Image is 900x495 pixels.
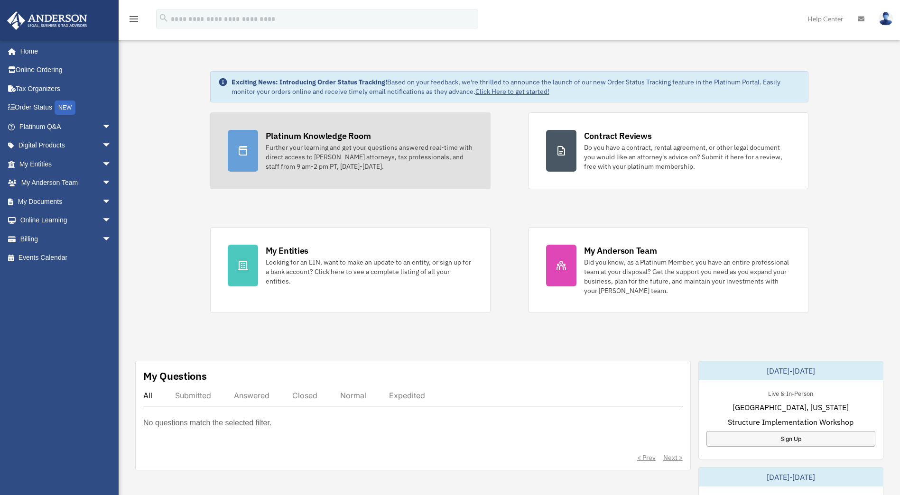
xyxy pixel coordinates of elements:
[584,257,791,295] div: Did you know, as a Platinum Member, you have an entire professional team at your disposal? Get th...
[128,13,139,25] i: menu
[7,136,126,155] a: Digital Productsarrow_drop_down
[475,87,549,96] a: Click Here to get started!
[7,61,126,80] a: Online Ordering
[7,174,126,192] a: My Anderson Teamarrow_drop_down
[7,248,126,267] a: Events Calendar
[728,416,854,428] span: Structure Implementation Workshop
[102,229,121,249] span: arrow_drop_down
[7,79,126,98] a: Tax Organizers
[733,402,849,413] span: [GEOGRAPHIC_DATA], [US_STATE]
[266,143,473,171] div: Further your learning and get your questions answered real-time with direct access to [PERSON_NAM...
[55,101,75,115] div: NEW
[232,78,387,86] strong: Exciting News: Introducing Order Status Tracking!
[584,143,791,171] div: Do you have a contract, rental agreement, or other legal document you would like an attorney's ad...
[584,245,657,257] div: My Anderson Team
[128,17,139,25] a: menu
[529,112,809,189] a: Contract Reviews Do you have a contract, rental agreement, or other legal document you would like...
[7,229,126,248] a: Billingarrow_drop_down
[102,192,121,211] span: arrow_drop_down
[266,130,371,142] div: Platinum Knowledge Room
[761,388,821,398] div: Live & In-Person
[158,13,169,23] i: search
[699,467,883,486] div: [DATE]-[DATE]
[266,257,473,286] div: Looking for an EIN, want to make an update to an entity, or sign up for a bank account? Click her...
[4,11,90,30] img: Anderson Advisors Platinum Portal
[7,117,126,136] a: Platinum Q&Aarrow_drop_down
[102,211,121,230] span: arrow_drop_down
[102,117,121,137] span: arrow_drop_down
[7,42,121,61] a: Home
[232,77,801,96] div: Based on your feedback, we're thrilled to announce the launch of our new Order Status Tracking fe...
[102,136,121,156] span: arrow_drop_down
[234,391,269,400] div: Answered
[210,227,491,313] a: My Entities Looking for an EIN, want to make an update to an entity, or sign up for a bank accoun...
[584,130,652,142] div: Contract Reviews
[143,369,207,383] div: My Questions
[706,431,875,447] a: Sign Up
[699,361,883,380] div: [DATE]-[DATE]
[389,391,425,400] div: Expedited
[292,391,317,400] div: Closed
[879,12,893,26] img: User Pic
[7,192,126,211] a: My Documentsarrow_drop_down
[7,211,126,230] a: Online Learningarrow_drop_down
[7,155,126,174] a: My Entitiesarrow_drop_down
[266,245,308,257] div: My Entities
[210,112,491,189] a: Platinum Knowledge Room Further your learning and get your questions answered real-time with dire...
[102,174,121,193] span: arrow_drop_down
[143,391,152,400] div: All
[102,155,121,174] span: arrow_drop_down
[529,227,809,313] a: My Anderson Team Did you know, as a Platinum Member, you have an entire professional team at your...
[175,391,211,400] div: Submitted
[340,391,366,400] div: Normal
[7,98,126,118] a: Order StatusNEW
[143,416,271,430] p: No questions match the selected filter.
